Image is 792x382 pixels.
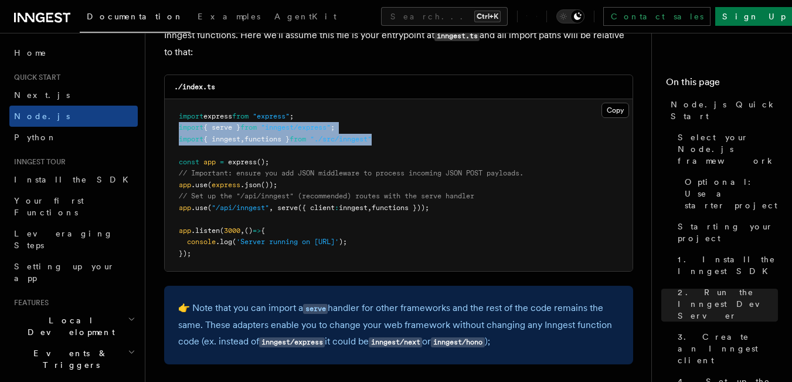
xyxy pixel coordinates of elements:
[9,84,138,106] a: Next.js
[372,204,429,212] span: functions }));
[678,286,778,322] span: 2. Run the Inngest Dev Server
[269,204,273,212] span: ,
[232,238,236,246] span: (
[240,123,257,131] span: from
[224,227,240,235] span: 3000
[673,282,778,326] a: 2. Run the Inngest Dev Server
[261,227,265,235] span: {
[678,253,778,277] span: 1. Install the Inngest SDK
[9,343,138,376] button: Events & Triggers
[261,123,331,131] span: "inngest/express"
[9,157,66,167] span: Inngest tour
[673,326,778,371] a: 3. Create an Inngest client
[14,229,113,250] span: Leveraging Steps
[368,204,372,212] span: ,
[257,158,269,166] span: ();
[685,176,778,211] span: Optional: Use a starter project
[381,7,508,26] button: Search...Ctrl+K
[220,158,224,166] span: =
[14,90,70,100] span: Next.js
[9,298,49,307] span: Features
[236,238,339,246] span: 'Server running on [URL]'
[203,158,216,166] span: app
[671,99,778,122] span: Node.js Quick Start
[673,127,778,171] a: Select your Node.js framework
[203,135,240,143] span: { inngest
[220,227,224,235] span: (
[678,131,778,167] span: Select your Node.js framework
[9,310,138,343] button: Local Development
[253,112,290,120] span: "express"
[179,112,203,120] span: import
[174,83,215,91] code: ./index.ts
[369,337,422,347] code: inngest/next
[434,31,480,41] code: inngest.ts
[191,181,208,189] span: .use
[556,9,584,23] button: Toggle dark mode
[191,204,208,212] span: .use
[298,204,335,212] span: ({ client
[208,204,212,212] span: (
[80,4,191,33] a: Documentation
[179,135,203,143] span: import
[673,216,778,249] a: Starting your project
[310,135,372,143] span: "./src/inngest"
[601,103,629,118] button: Copy
[666,94,778,127] a: Node.js Quick Start
[673,249,778,282] a: 1. Install the Inngest SDK
[339,204,368,212] span: inngest
[603,7,711,26] a: Contact sales
[14,262,115,283] span: Setting up your app
[335,204,339,212] span: :
[178,300,619,350] p: 👉 Note that you can import a handler for other frameworks and the rest of the code remains the sa...
[212,204,269,212] span: "/api/inngest"
[9,42,138,63] a: Home
[212,181,240,189] span: express
[240,135,244,143] span: ,
[179,204,191,212] span: app
[208,181,212,189] span: (
[87,12,183,21] span: Documentation
[203,112,232,120] span: express
[678,331,778,366] span: 3. Create an Inngest client
[9,223,138,256] a: Leveraging Steps
[240,227,244,235] span: ,
[179,158,199,166] span: const
[203,123,240,131] span: { serve }
[179,227,191,235] span: app
[14,196,84,217] span: Your first Functions
[228,158,257,166] span: express
[14,133,57,142] span: Python
[187,238,216,246] span: console
[9,127,138,148] a: Python
[244,227,253,235] span: ()
[331,123,335,131] span: ;
[261,181,277,189] span: ());
[9,347,128,371] span: Events & Triggers
[179,249,191,258] span: });
[232,112,249,120] span: from
[253,227,261,235] span: =>
[666,75,778,94] h4: On this page
[267,4,344,32] a: AgentKit
[290,135,306,143] span: from
[9,190,138,223] a: Your first Functions
[179,123,203,131] span: import
[191,4,267,32] a: Examples
[179,181,191,189] span: app
[259,337,325,347] code: inngest/express
[9,106,138,127] a: Node.js
[303,304,328,314] code: serve
[216,238,232,246] span: .log
[678,221,778,244] span: Starting your project
[277,204,298,212] span: serve
[274,12,336,21] span: AgentKit
[431,337,484,347] code: inngest/hono
[14,47,47,59] span: Home
[198,12,260,21] span: Examples
[240,181,261,189] span: .json
[191,227,220,235] span: .listen
[179,192,474,200] span: // Set up the "/api/inngest" (recommended) routes with the serve handler
[244,135,290,143] span: functions }
[339,238,347,246] span: );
